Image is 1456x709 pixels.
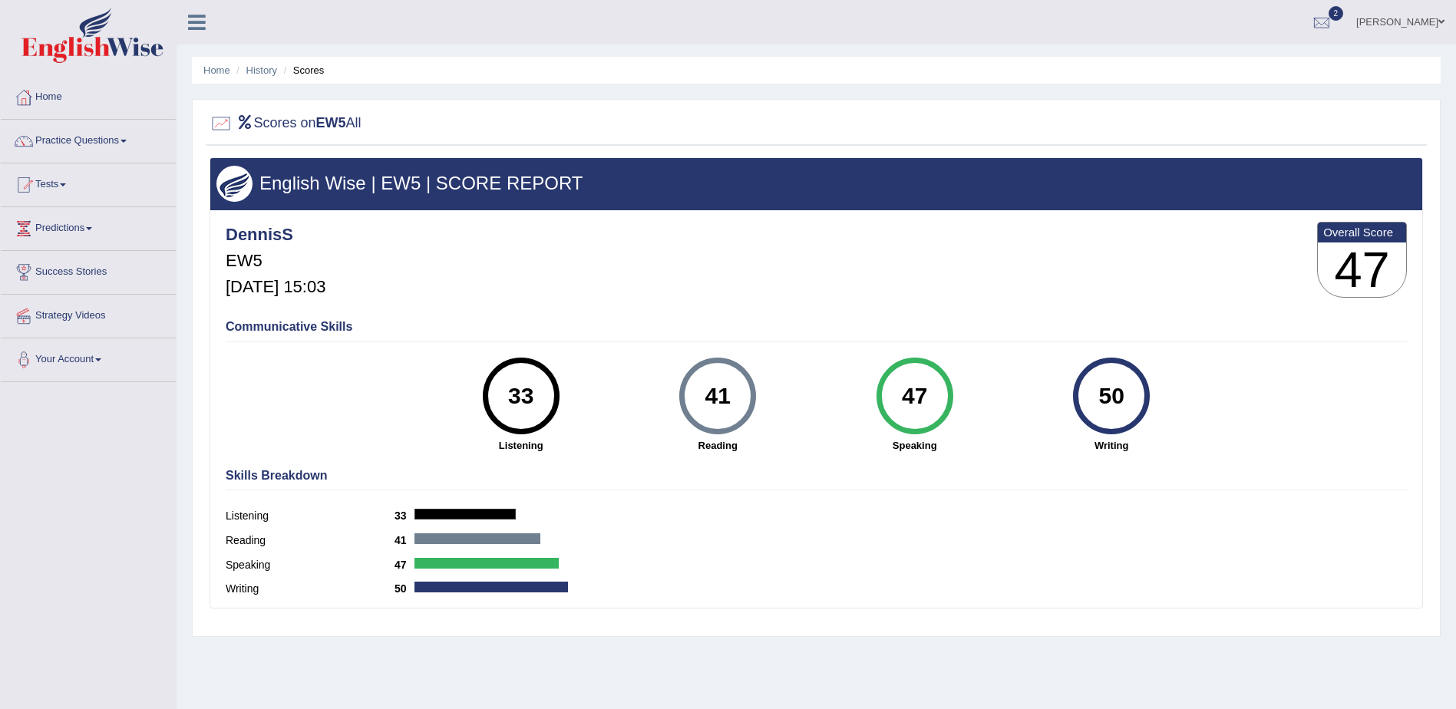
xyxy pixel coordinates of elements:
h3: 47 [1318,242,1406,298]
div: 41 [690,364,746,428]
a: Your Account [1,338,176,377]
b: 50 [395,582,414,595]
h4: Skills Breakdown [226,469,1407,483]
h4: DennisS [226,226,325,244]
strong: Writing [1021,438,1202,453]
div: 33 [493,364,549,428]
h2: Scores on All [210,112,362,135]
h4: Communicative Skills [226,320,1407,334]
a: History [246,64,277,76]
a: Predictions [1,207,176,246]
b: 41 [395,534,414,546]
h5: [DATE] 15:03 [226,278,325,296]
a: Success Stories [1,251,176,289]
div: 47 [886,364,943,428]
img: wings.png [216,166,253,202]
a: Strategy Videos [1,295,176,333]
strong: Speaking [824,438,1005,453]
a: Home [1,76,176,114]
label: Listening [226,508,395,524]
strong: Reading [627,438,808,453]
b: 33 [395,509,414,522]
b: EW5 [316,115,346,130]
label: Writing [226,581,395,597]
li: Scores [280,63,325,77]
b: 47 [395,559,414,571]
span: 2 [1329,6,1344,21]
a: Home [203,64,230,76]
b: Overall Score [1323,226,1401,239]
label: Reading [226,533,395,549]
h5: EW5 [226,252,325,270]
strong: Listening [430,438,611,453]
a: Tests [1,163,176,202]
label: Speaking [226,557,395,573]
a: Practice Questions [1,120,176,158]
div: 50 [1083,364,1139,428]
h3: English Wise | EW5 | SCORE REPORT [216,173,1416,193]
